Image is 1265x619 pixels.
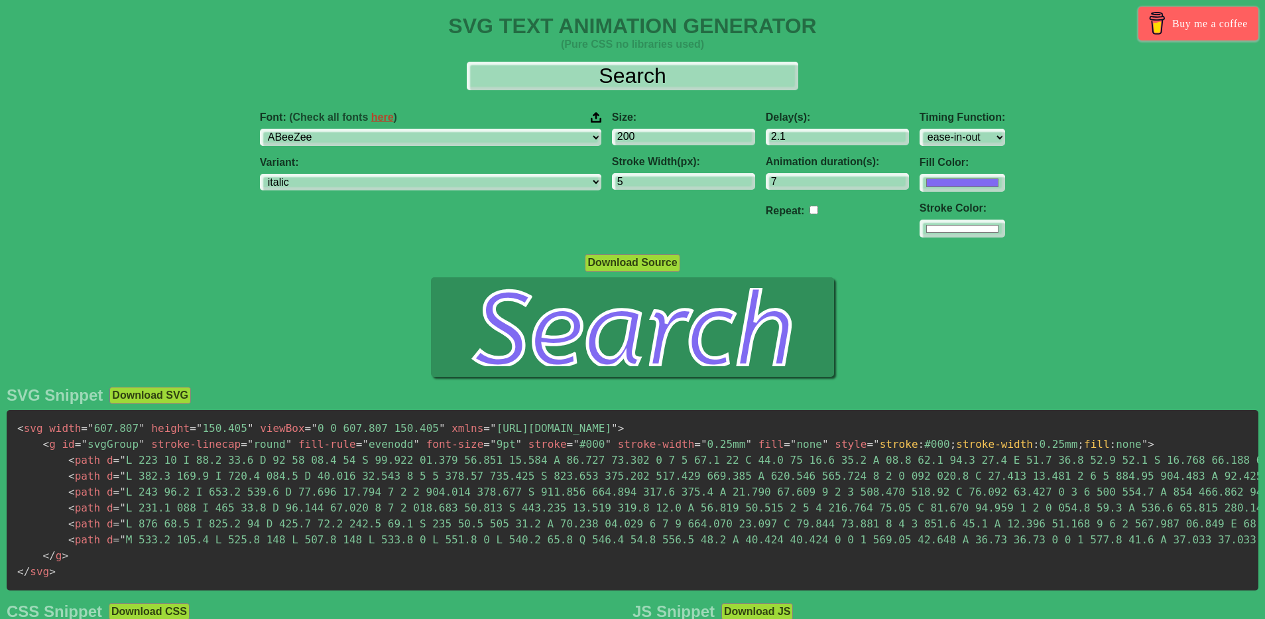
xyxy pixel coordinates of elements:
[618,422,625,435] span: >
[483,438,490,450] span: =
[107,502,113,514] span: d
[289,111,397,123] span: (Check all fonts )
[247,422,254,435] span: "
[516,438,522,450] span: "
[68,470,75,482] span: <
[298,438,356,450] span: fill-rule
[867,438,879,450] span: ="
[567,438,573,450] span: =
[766,173,909,190] input: auto
[113,470,120,482] span: =
[68,517,100,530] span: path
[1142,438,1148,450] span: "
[356,438,363,450] span: =
[119,454,126,466] span: "
[68,517,75,530] span: <
[605,438,611,450] span: "
[7,386,103,405] h2: SVG Snippet
[611,422,618,435] span: "
[43,549,62,562] span: g
[81,438,88,450] span: "
[1172,12,1248,35] span: Buy me a coffee
[260,422,304,435] span: viewBox
[1033,438,1040,450] span: :
[75,438,145,450] span: svgGroup
[612,129,755,145] input: 100
[190,422,196,435] span: =
[247,438,254,450] span: "
[784,438,790,450] span: =
[107,454,113,466] span: d
[68,533,75,546] span: <
[585,254,680,271] button: Download Source
[835,438,867,450] span: style
[567,438,611,450] span: #000
[107,470,113,482] span: d
[920,111,1005,123] label: Timing Function:
[950,438,957,450] span: ;
[241,438,292,450] span: round
[371,111,394,123] a: here
[68,502,75,514] span: <
[822,438,829,450] span: "
[612,173,755,190] input: 2px
[758,438,784,450] span: fill
[81,422,145,435] span: 607.807
[1146,12,1169,34] img: Buy me a coffee
[467,62,798,90] input: Input Text Here
[113,517,120,530] span: =
[43,438,50,450] span: <
[119,517,126,530] span: "
[119,470,126,482] span: "
[68,470,100,482] span: path
[260,111,397,123] span: Font:
[88,422,94,435] span: "
[490,422,497,435] span: "
[113,502,120,514] span: =
[305,422,312,435] span: =
[119,486,126,498] span: "
[68,486,75,498] span: <
[790,438,797,450] span: "
[62,549,68,562] span: >
[1077,438,1084,450] span: ;
[286,438,292,450] span: "
[17,565,49,578] span: svg
[113,454,120,466] span: =
[68,533,100,546] span: path
[68,454,100,466] span: path
[439,422,446,435] span: "
[880,438,1142,450] span: #000 0.25mm none
[1148,438,1154,450] span: >
[260,157,601,169] label: Variant:
[612,156,755,168] label: Stroke Width(px):
[62,438,74,450] span: id
[139,422,145,435] span: "
[107,486,113,498] span: d
[49,422,81,435] span: width
[17,422,24,435] span: <
[43,549,56,562] span: </
[766,111,909,123] label: Delay(s):
[75,438,82,450] span: =
[241,438,247,450] span: =
[43,438,56,450] span: g
[113,486,120,498] span: =
[413,438,420,450] span: "
[483,422,490,435] span: =
[810,206,818,214] input: auto
[745,438,752,450] span: "
[68,486,100,498] span: path
[68,454,75,466] span: <
[107,517,113,530] span: d
[573,438,579,450] span: "
[918,438,925,450] span: :
[701,438,707,450] span: "
[1084,438,1110,450] span: fill
[139,438,145,450] span: "
[618,438,695,450] span: stroke-width
[113,533,120,546] span: =
[362,438,369,450] span: "
[766,205,805,216] label: Repeat:
[766,156,909,168] label: Animation duration(s):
